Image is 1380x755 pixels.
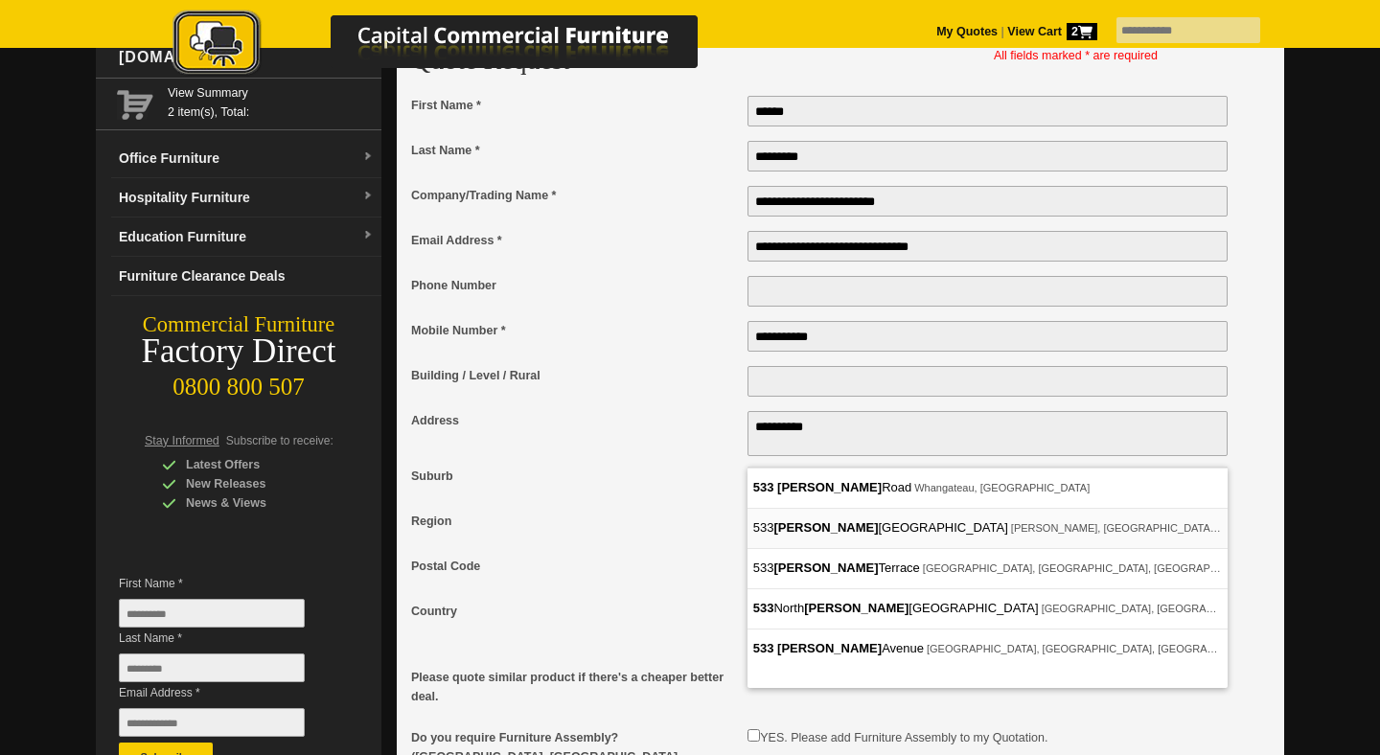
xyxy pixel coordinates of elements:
[96,364,381,400] div: 0800 800 507
[753,480,914,494] span: Road
[804,601,908,615] span: [PERSON_NAME]
[747,629,1228,669] div: [GEOGRAPHIC_DATA], [GEOGRAPHIC_DATA], [GEOGRAPHIC_DATA]
[119,599,305,628] input: First Name *
[119,653,305,682] input: Last Name *
[936,25,998,38] a: My Quotes
[120,10,791,85] a: Capital Commercial Furniture Logo
[994,49,1158,62] span: All fields marked * are required
[747,411,1228,456] textarea: Address
[411,366,738,385] span: Building / Level / Rural
[162,474,344,493] div: New Releases
[411,276,738,295] span: Phone Number
[162,493,344,513] div: News & Views
[747,186,1228,217] input: Company/Trading Name *
[411,186,738,205] span: Company/Trading Name *
[145,434,219,447] span: Stay Informed
[753,601,1042,615] span: North [GEOGRAPHIC_DATA]
[119,708,305,737] input: Email Address *
[168,83,374,119] span: 2 item(s), Total:
[119,574,333,593] span: First Name *
[362,230,374,241] img: dropdown
[1067,23,1097,40] span: 2
[747,468,1228,508] div: Whangateau, [GEOGRAPHIC_DATA]
[162,455,344,474] div: Latest Offers
[411,602,738,621] span: Country
[362,151,374,163] img: dropdown
[96,311,381,338] div: Commercial Furniture
[747,276,1228,307] input: Phone Number
[747,366,1228,397] input: Building / Level / Rural
[753,601,774,615] span: 533
[747,548,1228,588] div: [GEOGRAPHIC_DATA], [GEOGRAPHIC_DATA], [GEOGRAPHIC_DATA]
[411,512,738,531] span: Region
[777,641,882,655] span: [PERSON_NAME]
[1004,25,1097,38] a: View Cart2
[120,10,791,80] img: Capital Commercial Furniture Logo
[411,321,738,340] span: Mobile Number *
[119,683,333,702] span: Email Address *
[753,561,923,575] span: 533 Terrace
[753,480,774,494] span: 533
[411,668,738,706] span: Please quote similar product if there's a cheaper better deal.
[747,321,1228,352] input: Mobile Number *
[753,520,1011,535] span: 533 [GEOGRAPHIC_DATA]
[111,217,381,257] a: Education Furnituredropdown
[111,257,381,296] a: Furniture Clearance Deals
[753,641,927,655] span: Avenue
[96,338,381,365] div: Factory Direct
[747,231,1228,262] input: Email Address *
[747,141,1228,172] input: Last Name *
[411,141,738,160] span: Last Name *
[747,96,1228,126] input: First Name *
[411,96,738,115] span: First Name *
[753,641,774,655] span: 533
[411,557,738,576] span: Postal Code
[111,29,381,86] div: [DOMAIN_NAME]
[760,731,1047,744] label: YES. Please add Furniture Assembly to my Quotation.
[777,480,882,494] span: [PERSON_NAME]
[773,561,878,575] span: [PERSON_NAME]
[747,588,1228,629] div: [GEOGRAPHIC_DATA], [GEOGRAPHIC_DATA], [GEOGRAPHIC_DATA]
[111,139,381,178] a: Office Furnituredropdown
[111,178,381,217] a: Hospitality Furnituredropdown
[362,191,374,202] img: dropdown
[747,508,1228,548] div: [PERSON_NAME], [GEOGRAPHIC_DATA], [GEOGRAPHIC_DATA]
[747,729,760,742] input: Do you require Furniture Assembly? (Auckland, Wellington, Christchurch only.)
[773,520,878,535] span: [PERSON_NAME]
[411,411,738,430] span: Address
[119,629,333,648] span: Last Name *
[411,231,738,250] span: Email Address *
[226,434,333,447] span: Subscribe to receive:
[411,467,738,486] span: Suburb
[1007,25,1097,38] strong: View Cart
